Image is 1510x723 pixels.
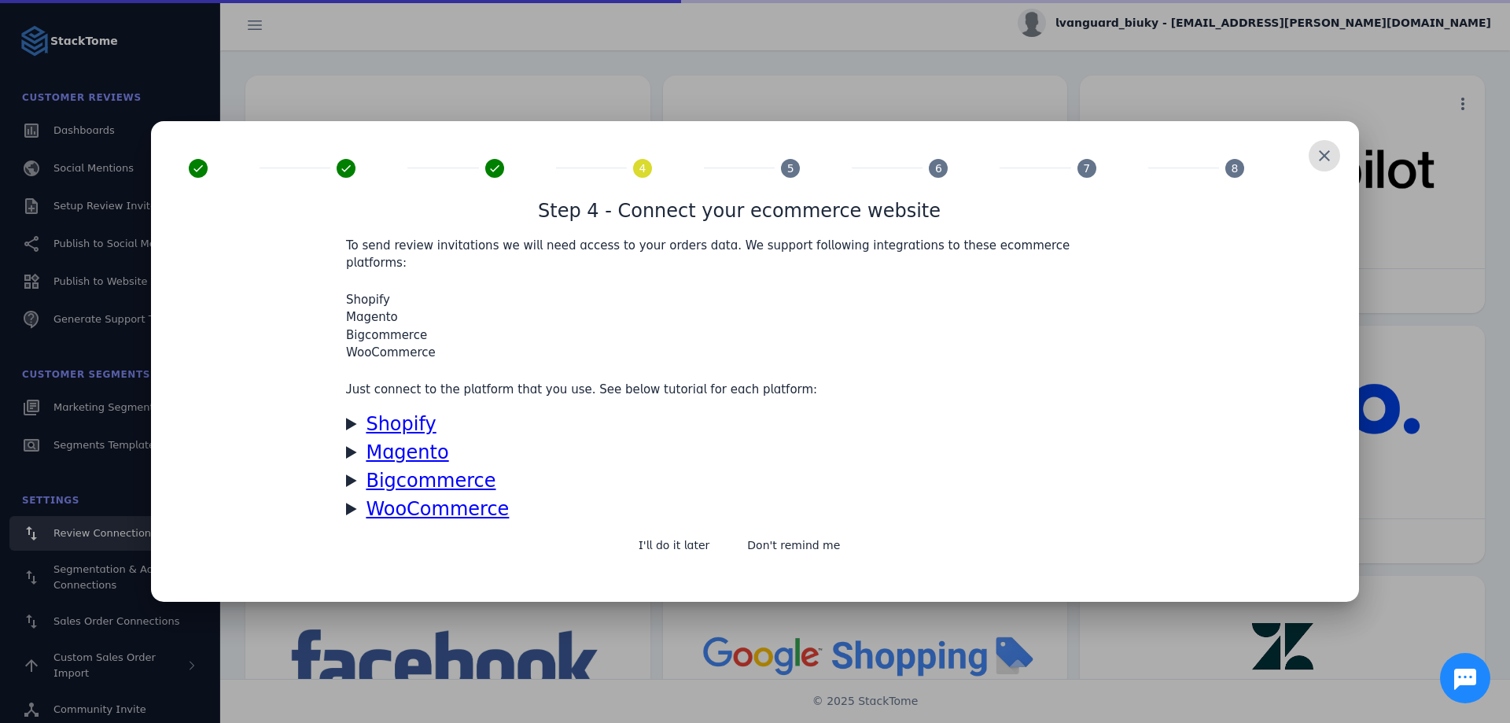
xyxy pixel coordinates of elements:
[346,326,1132,345] li: Bigcommerce
[346,381,1132,399] p: Just connect to the platform that you use. See below tutorial for each platform:
[935,160,942,176] span: 6
[366,470,495,492] u: Bigcommerce
[366,498,509,520] u: WooCommerce
[346,410,1132,438] summary: Shopify
[366,413,436,435] u: Shopify
[639,540,710,551] span: I'll do it later
[485,159,504,178] mat-icon: done
[1232,160,1239,176] span: 8
[639,160,646,176] span: 4
[346,467,1132,495] summary: Bigcommerce
[346,291,1132,309] li: Shopify
[346,495,1132,523] summary: WooCommerce
[346,438,1132,467] summary: Magento
[337,159,355,178] mat-icon: done
[346,308,1132,326] li: Magento
[366,441,448,463] u: Magento
[538,197,941,225] h1: Step 4 - Connect your ecommerce website
[747,540,840,551] span: Don't remind me
[1083,160,1090,176] span: 7
[787,160,794,176] span: 5
[189,159,208,178] mat-icon: done
[731,529,856,561] button: Don't remind me
[346,344,1132,362] li: WooCommerce
[623,529,726,561] button: I'll do it later
[346,237,1132,272] p: To send review invitations we will need access to your orders data. We support following integrat...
